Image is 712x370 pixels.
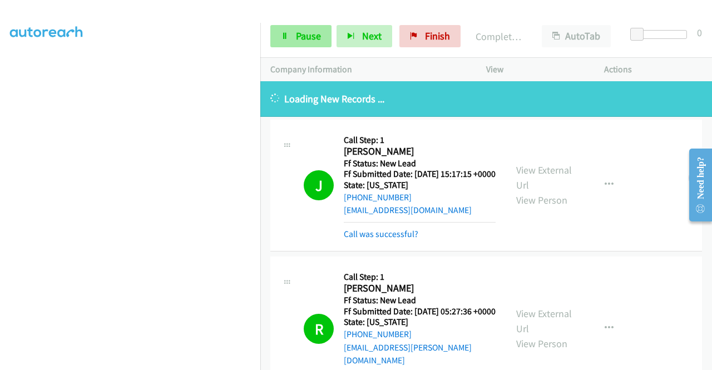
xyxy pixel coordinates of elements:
[680,141,712,229] iframe: Resource Center
[344,272,496,283] h5: Call Step: 1
[344,180,496,191] h5: State: [US_STATE]
[697,25,702,40] div: 0
[636,30,687,39] div: Delay between calls (in seconds)
[344,192,412,203] a: [PHONE_NUMBER]
[425,29,450,42] span: Finish
[344,282,492,295] h2: [PERSON_NAME]
[344,329,412,339] a: [PHONE_NUMBER]
[270,91,702,106] p: Loading New Records ...
[304,314,334,344] h1: R
[344,295,496,306] h5: Ff Status: New Lead
[399,25,461,47] a: Finish
[344,317,496,328] h5: State: [US_STATE]
[344,229,418,239] a: Call was successful?
[344,205,472,215] a: [EMAIL_ADDRESS][DOMAIN_NAME]
[486,63,584,76] p: View
[344,135,496,146] h5: Call Step: 1
[344,145,492,158] h2: [PERSON_NAME]
[516,164,572,191] a: View External Url
[296,29,321,42] span: Pause
[542,25,611,47] button: AutoTab
[362,29,382,42] span: Next
[476,29,522,44] p: Completed All Calls
[337,25,392,47] button: Next
[344,158,496,169] h5: Ff Status: New Lead
[344,306,496,317] h5: Ff Submitted Date: [DATE] 05:27:36 +0000
[270,63,466,76] p: Company Information
[344,342,472,366] a: [EMAIL_ADDRESS][PERSON_NAME][DOMAIN_NAME]
[604,63,702,76] p: Actions
[516,194,567,206] a: View Person
[270,25,332,47] a: Pause
[516,307,572,335] a: View External Url
[516,337,567,350] a: View Person
[344,169,496,180] h5: Ff Submitted Date: [DATE] 15:17:15 +0000
[304,170,334,200] h1: J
